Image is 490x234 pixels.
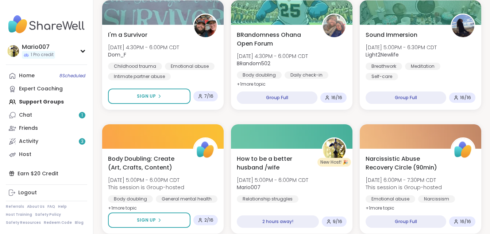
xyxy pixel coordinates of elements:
div: Host [19,151,31,158]
a: Help [58,204,67,209]
div: Self-care [366,73,398,80]
span: This session is Group-hosted [366,184,442,191]
span: 3 [81,139,84,145]
button: Sign Up [108,212,190,228]
img: Mario007 [323,139,346,161]
span: 1 Pro credit [31,52,54,58]
div: Emotional abuse [165,63,215,70]
span: 1 [81,112,83,118]
span: [DATE] 5:00PM - 6:00PM CDT [108,176,184,184]
img: BRandom502 [323,15,346,37]
div: 2 hours away! [237,215,319,228]
span: 16 / 16 [460,95,471,101]
a: Activity3 [6,135,87,148]
div: Home [19,72,35,79]
span: 7 / 16 [204,93,213,99]
a: Host Training [6,212,32,217]
div: Friends [19,125,38,132]
div: Meditation [405,63,440,70]
span: 9 / 16 [333,219,342,225]
div: Emotional abuse [366,195,415,203]
span: 2 / 16 [204,217,213,223]
a: Logout [6,186,87,199]
img: Dom_F [194,15,217,37]
a: Safety Resources [6,220,41,225]
span: BRandomness Ohana Open Forum [237,31,314,48]
img: Light2Newlife [452,15,474,37]
img: Mario007 [7,45,19,57]
a: Friends [6,122,87,135]
span: This session is Group-hosted [108,184,184,191]
span: How to be a better husband /wife [237,155,314,172]
b: Light2Newlife [366,51,399,58]
b: Mario007 [237,184,261,191]
div: Activity [19,138,38,145]
span: 8 Scheduled [59,73,85,79]
div: Daily check-in [285,71,328,79]
a: Host [6,148,87,161]
div: Logout [18,189,37,196]
div: Chat [19,112,32,119]
img: ShareWell [194,139,217,161]
span: 16 / 16 [460,219,471,225]
div: Narcissism [418,195,455,203]
div: Group Full [366,91,446,104]
span: Sign Up [137,93,156,100]
div: Earn $20 Credit [6,167,87,180]
a: Safety Policy [35,212,61,217]
span: [DATE] 6:00PM - 7:30PM CDT [366,176,442,184]
div: Body doubling [237,71,282,79]
a: Chat1 [6,109,87,122]
div: Childhood trauma [108,63,162,70]
div: Breathwork [366,63,402,70]
div: Expert Coaching [19,85,63,93]
a: Blog [75,220,84,225]
span: I'm a Survivor [108,31,147,39]
div: Group Full [366,215,446,228]
a: About Us [27,204,45,209]
span: [DATE] 4:30PM - 6:00PM CDT [108,44,179,51]
button: Sign Up [108,89,190,104]
div: General mental health [156,195,217,203]
span: Sound Immersion [366,31,417,39]
span: 16 / 16 [331,95,342,101]
span: Sign Up [137,217,156,223]
span: [DATE] 5:00PM - 6:00PM CDT [237,176,308,184]
span: [DATE] 5:00PM - 6:30PM CDT [366,44,437,51]
div: New Host! 🎉 [317,158,351,167]
div: Mario007 [22,43,55,51]
span: Narcissistic Abuse Recovery Circle (90min) [366,155,443,172]
div: Relationship struggles [237,195,298,203]
a: FAQ [47,204,55,209]
div: Intimate partner abuse [108,73,171,80]
a: Redeem Code [44,220,72,225]
div: Group Full [237,91,317,104]
span: Body Doubling: Create (Art, Crafts, Content) [108,155,185,172]
a: Home8Scheduled [6,69,87,82]
b: BRandom502 [237,60,270,67]
a: Expert Coaching [6,82,87,95]
b: Dom_F [108,51,126,58]
div: Body doubling [108,195,153,203]
span: [DATE] 4:30PM - 6:00PM CDT [237,52,308,60]
img: ShareWell Nav Logo [6,12,87,37]
a: Referrals [6,204,24,209]
img: ShareWell [452,139,474,161]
